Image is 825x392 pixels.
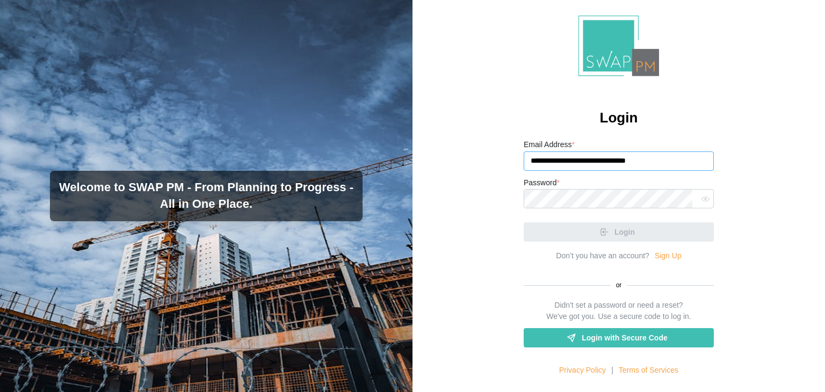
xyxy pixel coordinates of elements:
img: Logo [578,16,659,76]
a: Login with Secure Code [524,328,714,347]
a: Terms of Services [619,365,678,376]
a: Privacy Policy [559,365,606,376]
div: Didn't set a password or need a reset? We've got you. Use a secure code to log in. [546,300,691,323]
span: Login with Secure Code [582,329,667,347]
h2: Login [600,108,638,127]
label: Email Address [524,139,575,151]
a: Sign Up [655,250,682,262]
label: Password [524,177,560,189]
div: Don’t you have an account? [556,250,649,262]
h3: Welcome to SWAP PM - From Planning to Progress - All in One Place. [59,179,354,213]
div: | [611,365,613,376]
div: or [524,280,714,291]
